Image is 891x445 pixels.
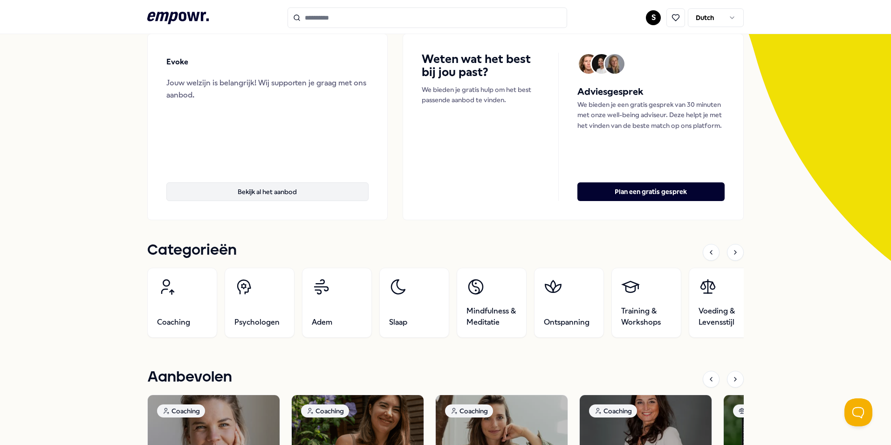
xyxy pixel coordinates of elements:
div: Voeding & Levensstijl [733,404,817,417]
img: Avatar [592,54,611,74]
span: Psychologen [234,317,280,328]
button: Bekijk al het aanbod [166,182,369,201]
a: Ontspanning [534,268,604,338]
div: Coaching [445,404,493,417]
a: Training & Workshops [611,268,681,338]
a: Psychologen [225,268,295,338]
p: We bieden je een gratis gesprek van 30 minuten met onze well-being adviseur. Deze helpt je met he... [577,99,725,131]
button: S [646,10,661,25]
p: Evoke [166,56,188,68]
span: Training & Workshops [621,306,672,328]
span: Coaching [157,317,190,328]
h5: Adviesgesprek [577,84,725,99]
a: Voeding & Levensstijl [689,268,759,338]
span: Voeding & Levensstijl [699,306,749,328]
iframe: Help Scout Beacon - Open [844,398,872,426]
h1: Aanbevolen [147,366,232,389]
span: Ontspanning [544,317,589,328]
a: Adem [302,268,372,338]
button: Plan een gratis gesprek [577,182,725,201]
a: Slaap [379,268,449,338]
div: Coaching [589,404,637,417]
div: Coaching [301,404,349,417]
h1: Categorieën [147,239,237,262]
span: Slaap [389,317,407,328]
div: Coaching [157,404,205,417]
p: We bieden je gratis hulp om het best passende aanbod te vinden. [422,84,540,105]
img: Avatar [605,54,624,74]
span: Mindfulness & Meditatie [466,306,517,328]
img: Avatar [579,54,598,74]
span: Adem [312,317,332,328]
a: Bekijk al het aanbod [166,167,369,201]
h4: Weten wat het best bij jou past? [422,53,540,79]
input: Search for products, categories or subcategories [288,7,567,28]
a: Coaching [147,268,217,338]
a: Mindfulness & Meditatie [457,268,527,338]
div: Jouw welzijn is belangrijk! Wij supporten je graag met ons aanbod. [166,77,369,101]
